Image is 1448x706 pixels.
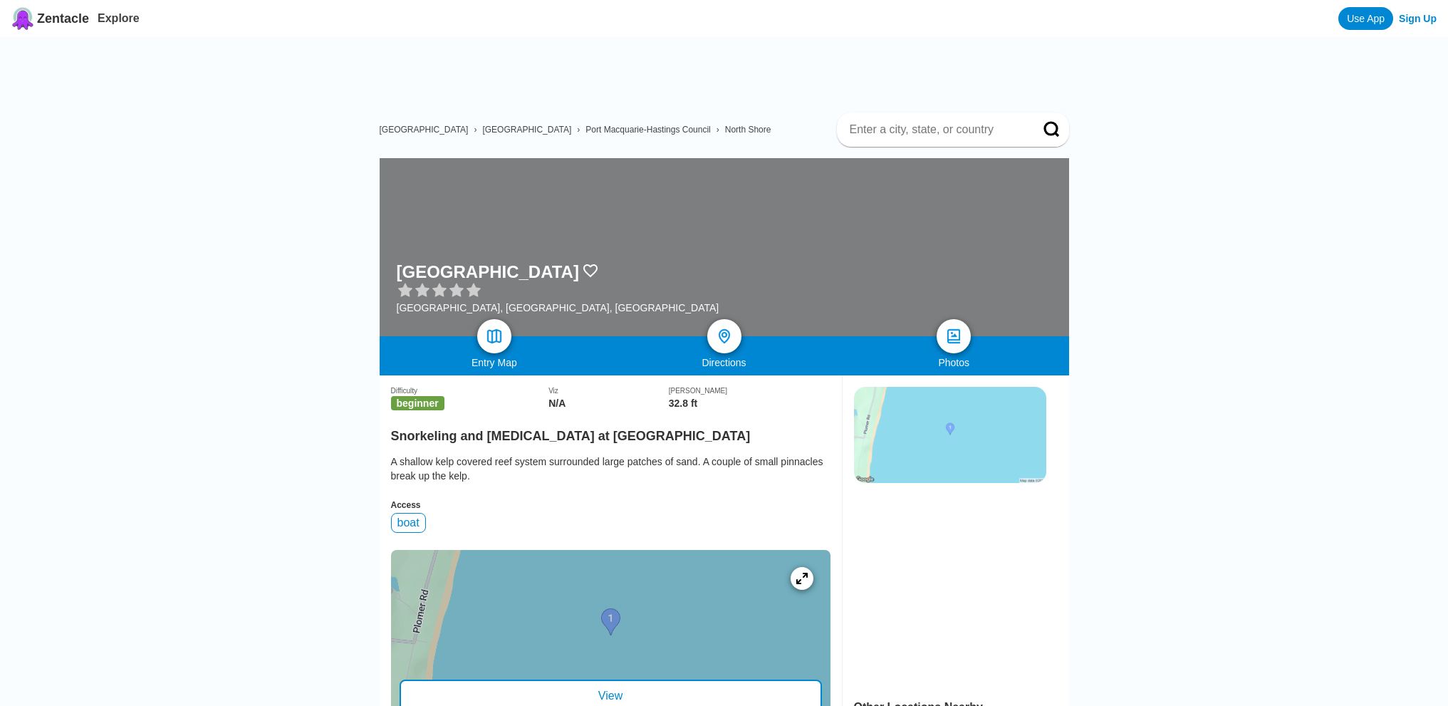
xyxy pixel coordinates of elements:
[669,398,830,409] div: 32.8 ft
[391,420,830,444] h2: Snorkeling and [MEDICAL_DATA] at [GEOGRAPHIC_DATA]
[717,125,719,135] span: ›
[11,7,34,30] img: Zentacle logo
[391,37,1069,101] iframe: Advertisement
[548,398,669,409] div: N/A
[397,262,579,282] h1: [GEOGRAPHIC_DATA]
[11,7,89,30] a: Zentacle logoZentacle
[380,357,610,368] div: Entry Map
[577,125,580,135] span: ›
[1399,13,1437,24] a: Sign Up
[391,500,830,510] div: Access
[937,319,971,353] a: photos
[585,125,710,135] a: Port Macquarie-Hastings Council
[482,125,571,135] a: [GEOGRAPHIC_DATA]
[854,497,1045,675] iframe: Advertisement
[609,357,839,368] div: Directions
[391,387,549,395] div: Difficulty
[854,387,1046,483] img: staticmap
[391,513,426,533] div: boat
[486,328,503,345] img: map
[37,11,89,26] span: Zentacle
[839,357,1069,368] div: Photos
[391,455,830,483] div: A shallow kelp covered reef system surrounded large patches of sand. A couple of small pinnacles ...
[716,328,733,345] img: directions
[391,396,444,410] span: beginner
[474,125,476,135] span: ›
[548,387,669,395] div: Viz
[725,125,771,135] a: North Shore
[1338,7,1393,30] a: Use App
[945,328,962,345] img: photos
[477,319,511,353] a: map
[98,12,140,24] a: Explore
[848,123,1024,137] input: Enter a city, state, or country
[669,387,830,395] div: [PERSON_NAME]
[380,125,469,135] a: [GEOGRAPHIC_DATA]
[397,302,719,313] div: [GEOGRAPHIC_DATA], [GEOGRAPHIC_DATA], [GEOGRAPHIC_DATA]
